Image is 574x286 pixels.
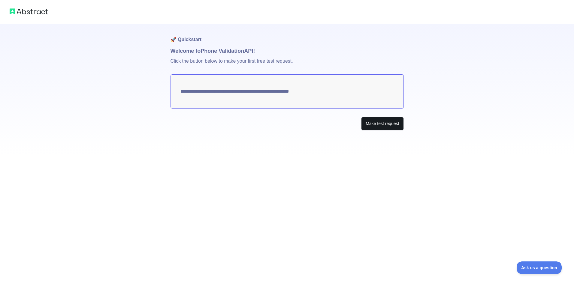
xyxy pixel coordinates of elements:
[361,117,403,130] button: Make test request
[171,55,404,74] p: Click the button below to make your first free test request.
[10,7,48,16] img: Abstract logo
[171,24,404,47] h1: 🚀 Quickstart
[517,261,562,274] iframe: Toggle Customer Support
[171,47,404,55] h1: Welcome to Phone Validation API!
